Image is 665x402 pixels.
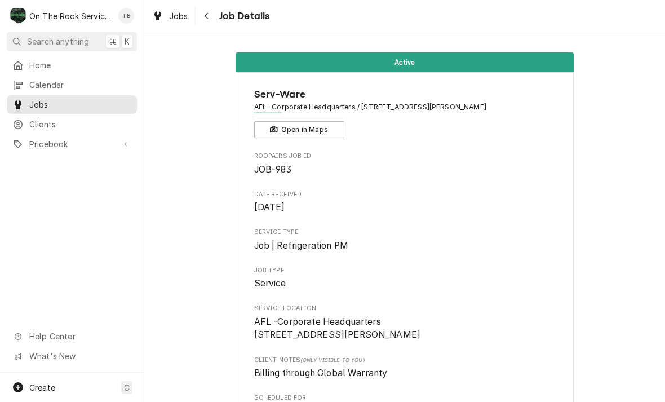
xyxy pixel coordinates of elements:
span: Jobs [29,99,131,111]
div: [object Object] [254,356,556,380]
a: Go to Help Center [7,327,137,346]
span: AFL -Corporate Headquarters [STREET_ADDRESS][PERSON_NAME] [254,316,421,341]
span: Roopairs Job ID [254,152,556,161]
span: [DATE] [254,202,285,213]
div: Status [236,52,574,72]
a: Jobs [7,95,137,114]
div: O [10,8,26,24]
span: Date Received [254,201,556,214]
button: Navigate back [198,7,216,25]
div: Job Type [254,266,556,290]
span: Service Location [254,304,556,313]
span: Address [254,102,556,112]
span: C [124,382,130,394]
span: Job | Refrigeration PM [254,240,349,251]
span: K [125,36,130,47]
div: Todd Brady's Avatar [118,8,134,24]
span: Name [254,87,556,102]
span: Client Notes [254,356,556,365]
a: Home [7,56,137,74]
span: What's New [29,350,130,362]
span: Job Type [254,277,556,290]
div: Service Location [254,304,556,342]
span: Clients [29,118,131,130]
button: Open in Maps [254,121,344,138]
span: Active [394,59,415,66]
span: Date Received [254,190,556,199]
span: Service Type [254,239,556,253]
span: Home [29,59,131,71]
span: Job Type [254,266,556,275]
button: Search anything⌘K [7,32,137,51]
span: Job Details [216,8,270,24]
span: Billing through Global Warranty [254,368,388,378]
div: Client Information [254,87,556,138]
a: Calendar [7,76,137,94]
span: Help Center [29,330,130,342]
a: Jobs [148,7,193,25]
span: Create [29,383,55,392]
div: Service Type [254,228,556,252]
a: Go to Pricebook [7,135,137,153]
a: Clients [7,115,137,134]
span: Service Location [254,315,556,342]
span: Pricebook [29,138,114,150]
span: (Only Visible to You) [300,357,364,363]
span: Service Type [254,228,556,237]
span: JOB-983 [254,164,292,175]
div: On The Rock Services [29,10,112,22]
span: Roopairs Job ID [254,163,556,176]
div: TB [118,8,134,24]
span: ⌘ [109,36,117,47]
div: On The Rock Services's Avatar [10,8,26,24]
span: [object Object] [254,366,556,380]
span: Search anything [27,36,89,47]
div: Date Received [254,190,556,214]
div: Roopairs Job ID [254,152,556,176]
span: Service [254,278,286,289]
a: Go to What's New [7,347,137,365]
span: Jobs [169,10,188,22]
span: Calendar [29,79,131,91]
